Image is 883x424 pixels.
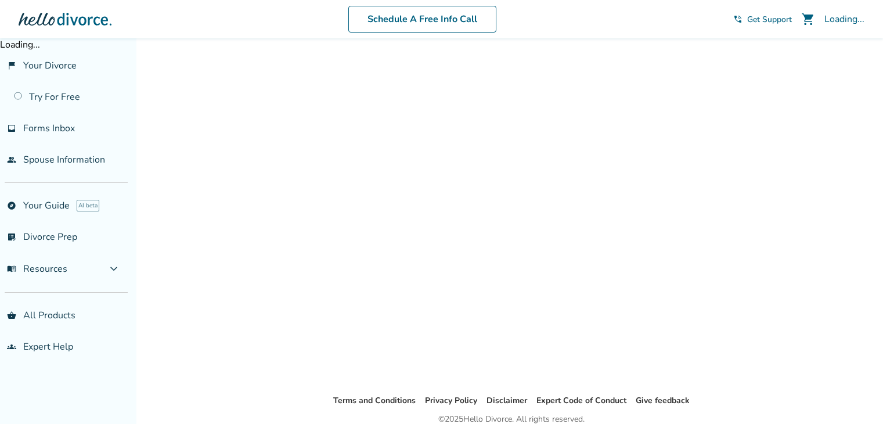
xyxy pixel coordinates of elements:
[7,264,16,274] span: menu_book
[23,122,75,135] span: Forms Inbox
[636,394,690,408] li: Give feedback
[7,61,16,70] span: flag_2
[7,232,16,242] span: list_alt_check
[7,124,16,133] span: inbox
[333,395,416,406] a: Terms and Conditions
[824,13,864,26] div: Loading...
[486,394,527,408] li: Disclaimer
[7,155,16,164] span: people
[425,395,477,406] a: Privacy Policy
[77,200,99,211] span: AI beta
[7,311,16,320] span: shopping_basket
[107,262,121,276] span: expand_more
[801,12,815,26] span: shopping_cart
[747,14,792,25] span: Get Support
[733,15,743,24] span: phone_in_talk
[7,342,16,351] span: groups
[7,201,16,210] span: explore
[733,14,792,25] a: phone_in_talkGet Support
[536,395,626,406] a: Expert Code of Conduct
[7,263,67,275] span: Resources
[348,6,496,33] a: Schedule A Free Info Call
